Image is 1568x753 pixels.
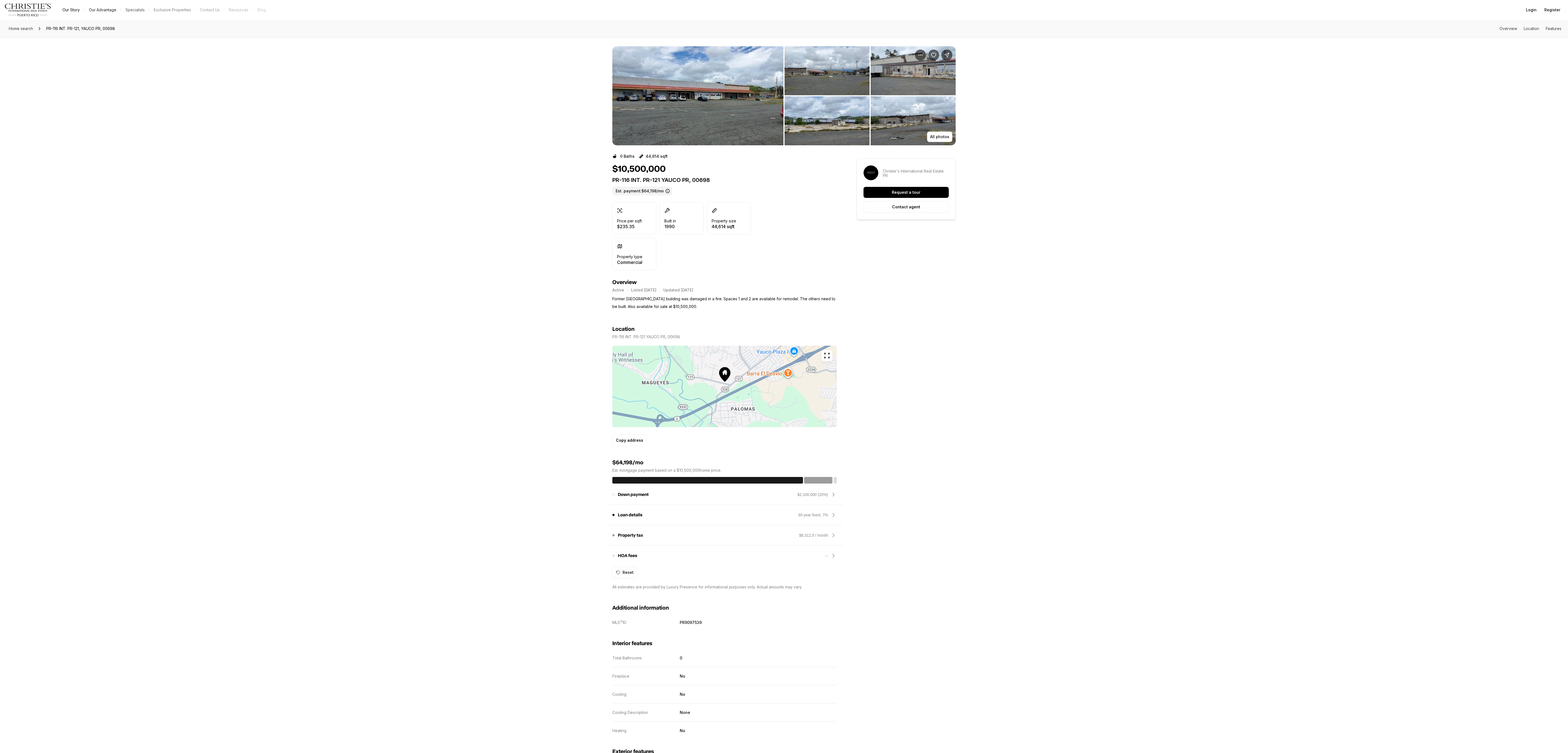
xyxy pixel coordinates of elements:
p: Est. mortgage payment based on a $10,500,000 home price. [612,468,837,473]
button: Request a tour [864,187,949,198]
h1: $10,500,000 [612,164,666,174]
span: Home search [9,26,33,31]
p: HOA fees [618,553,637,558]
p: No [680,728,685,733]
p: Request a tour [892,190,920,195]
p: All photos [930,135,949,139]
p: Christie's International Real Estate PR [883,169,949,178]
div: Property tax$8,312.5 / month [612,529,837,542]
button: Share Property: PR-116 INT. PR-121 [941,50,952,61]
button: View image gallery [785,46,870,95]
p: 44,614 sqft [712,224,736,229]
li: 1 of 2 [612,46,783,145]
h3: Additional information [612,605,837,611]
p: Down payment [618,492,649,497]
div: $2,100,000 (20%) [797,492,828,497]
a: Our Story [58,6,84,14]
p: No [680,692,685,697]
button: Save Property: PR-116 INT. PR-121 [928,50,939,61]
p: Cooling Description [612,710,648,715]
span: Login [1526,8,1537,12]
span: Ⓡ [620,620,623,623]
button: Contact Us [196,6,224,14]
p: Contact agent [892,205,920,209]
button: Property options [915,50,926,61]
button: Reset [612,567,637,578]
a: Resources [224,6,253,14]
p: Property size [712,219,736,223]
p: 0 Baths [620,154,635,159]
nav: Page section menu [1500,26,1561,31]
p: Listed [DATE] [631,288,656,292]
button: Login [1523,4,1540,15]
button: View image gallery [871,46,956,95]
p: 1990 [664,224,676,229]
img: logo [4,3,51,17]
div: 30-year fixed, 7% [798,512,828,518]
p: Updated [DATE] [663,288,693,292]
p: Property type [617,255,642,259]
img: Map of PR-116 INT. PR-121, YAUCO PR, 00698 [612,346,837,427]
p: MLS ID [612,620,626,625]
label: Est. payment: $64,198/mo [612,187,672,195]
p: Price per sqft [617,219,642,223]
button: View image gallery [785,96,870,145]
a: Specialists [121,6,149,14]
p: PR-116 INT. PR-121 YAUCO PR, 00698 [612,335,680,339]
p: 44,614 sqft [646,154,668,159]
div: $8,312.5 / month [799,533,828,538]
div: HOA fees-- [612,549,837,562]
a: Our Advantage [84,6,121,14]
p: None [680,710,690,715]
p: 0 [680,656,682,660]
p: Built in [664,219,676,223]
button: All photos [927,132,952,142]
div: Reset [616,570,634,575]
h3: Interior features [612,640,837,647]
p: Cooling [612,692,626,697]
div: -- [826,553,828,558]
p: Heating [612,728,626,733]
button: View image gallery [871,96,956,145]
p: Commercial [617,260,642,264]
li: 2 of 2 [785,46,956,145]
a: Home search [7,24,35,33]
a: Exclusive Properties [149,6,195,14]
p: PR9097539 [680,620,702,625]
div: Listing Photos [612,46,956,145]
p: Property tax [618,533,643,538]
p: Total Bathrooms [612,656,642,660]
span: PR-116 INT. PR-121, YAUCO PR, 00698 [44,24,117,33]
span: Register [1544,8,1560,12]
a: Skip to: Features [1546,26,1561,31]
button: View image gallery [612,46,783,145]
p: Fireplace [612,674,629,678]
p: All estimates are provided by Luxury Presence for informational purposes only. Actual amounts may... [612,585,802,589]
button: Contact agent [864,201,949,213]
h4: $64,198/mo [612,459,837,466]
p: Active [612,288,624,292]
p: No [680,674,685,678]
a: Skip to: Location [1524,26,1539,31]
div: Down payment$2,100,000 (20%) [612,488,837,501]
a: Skip to: Overview [1500,26,1517,31]
a: Blog [253,6,270,14]
div: Loan details30-year fixed, 7% [612,508,837,522]
p: $235.35 [617,224,642,229]
p: Former [GEOGRAPHIC_DATA] building was damaged in a fire. Spaces 1 and 2 are available for remodel... [612,295,837,310]
p: PR-116 INT. PR-121 YAUCO PR, 00698 [612,177,837,183]
p: Loan details [618,513,642,517]
h4: Overview [612,279,837,286]
h4: Location [612,326,635,332]
p: Copy address [616,438,643,443]
button: Copy address [612,435,647,446]
button: Register [1541,4,1564,15]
